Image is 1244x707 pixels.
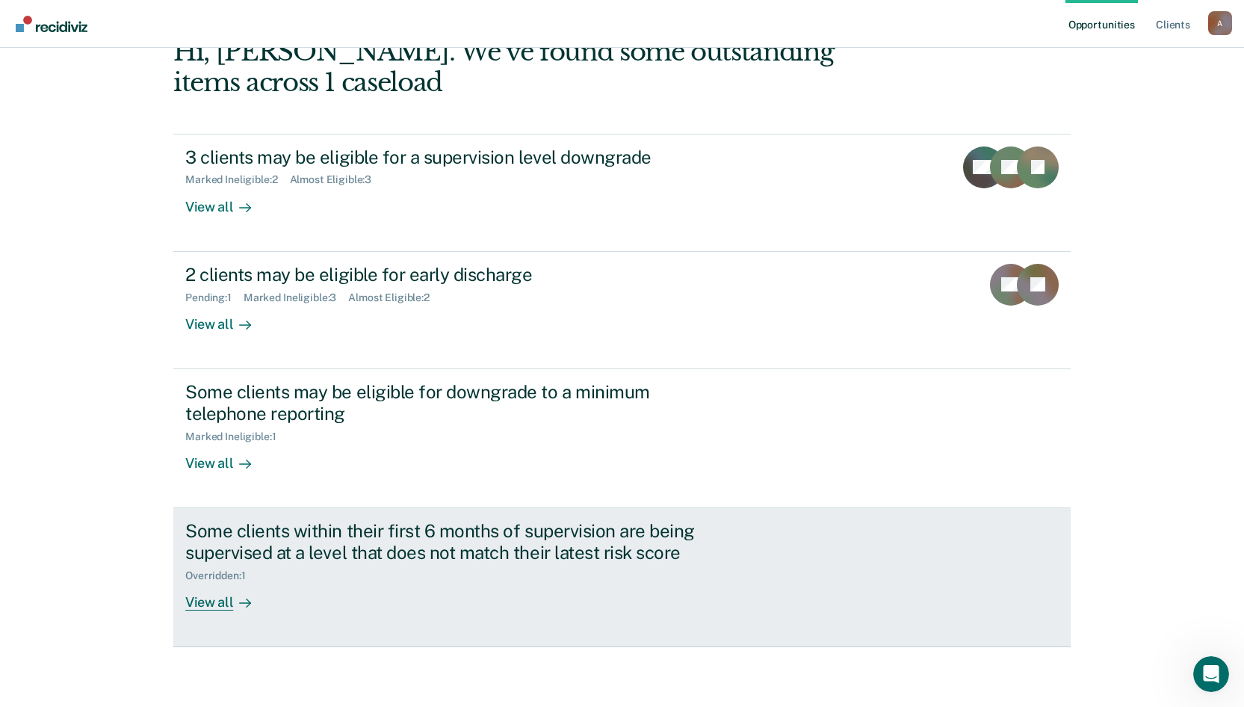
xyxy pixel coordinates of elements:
div: Marked Ineligible : 2 [185,173,289,186]
div: Overridden : 1 [185,569,257,582]
a: 2 clients may be eligible for early dischargePending:1Marked Ineligible:3Almost Eligible:2View all [173,252,1071,369]
a: Some clients within their first 6 months of supervision are being supervised at a level that does... [173,508,1071,647]
div: View all [185,303,269,333]
div: Marked Ineligible : 3 [244,291,348,304]
button: Profile dropdown button [1208,11,1232,35]
div: View all [185,186,269,215]
div: 3 clients may be eligible for a supervision level downgrade [185,146,710,168]
div: Almost Eligible : 2 [348,291,442,304]
a: Some clients may be eligible for downgrade to a minimum telephone reportingMarked Ineligible:1Vie... [173,369,1071,508]
div: View all [185,442,269,472]
a: 3 clients may be eligible for a supervision level downgradeMarked Ineligible:2Almost Eligible:3Vi... [173,134,1071,252]
div: Some clients within their first 6 months of supervision are being supervised at a level that does... [185,520,710,564]
div: View all [185,581,269,611]
div: Marked Ineligible : 1 [185,430,288,443]
div: Hi, [PERSON_NAME]. We’ve found some outstanding items across 1 caseload [173,37,891,98]
div: Some clients may be eligible for downgrade to a minimum telephone reporting [185,381,710,424]
iframe: Intercom live chat [1193,656,1229,692]
div: Pending : 1 [185,291,244,304]
div: A [1208,11,1232,35]
div: 2 clients may be eligible for early discharge [185,264,710,285]
div: Almost Eligible : 3 [290,173,384,186]
img: Recidiviz [16,16,87,32]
